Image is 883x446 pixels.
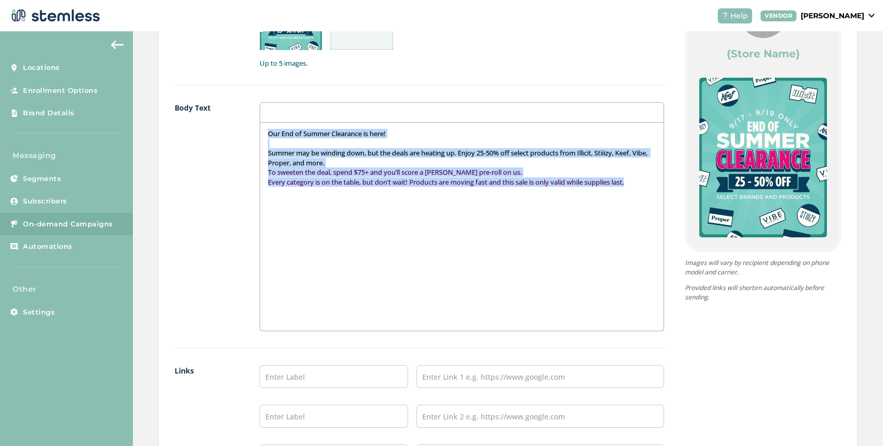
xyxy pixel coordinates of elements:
span: Segments [23,174,61,184]
img: icon_down-arrow-small-66adaf34.svg [868,14,875,18]
img: 2Q== [698,78,828,237]
div: VENDOR [761,10,796,21]
iframe: Chat Widget [831,396,883,446]
input: Enter Link 1 e.g. https://www.google.com [416,365,664,388]
span: Brand Details [23,108,75,118]
span: Settings [23,307,55,318]
p: Our End of Summer Clearance is here! [268,129,656,138]
input: Enter Label [260,365,408,388]
input: Enter Link 2 e.g. https://www.google.com [416,405,664,428]
img: logo-dark-0685b13c.svg [8,5,100,26]
p: Provided links will shorten automatically before sending. [685,283,841,302]
img: icon-help-white-03924b79.svg [722,13,728,19]
p: Images will vary by recipient depending on phone model and carrier. [685,258,841,277]
img: icon-arrow-back-accent-c549486e.svg [111,41,124,49]
span: Subscribers [23,196,67,207]
span: Automations [23,242,72,252]
label: {Store Name} [727,46,800,61]
span: Enrollment Options [23,86,97,96]
span: Every category is on the table, but don’t wait! Products are moving fast and this sale is only va... [268,177,624,187]
span: To sweeten the deal, spend $75+ and you’ll score a [PERSON_NAME] pre-roll on us. [268,167,522,177]
span: Help [730,10,748,21]
label: Up to 5 images. [260,58,664,69]
label: Body Text [175,102,239,331]
span: On-demand Campaigns [23,219,113,230]
p: [PERSON_NAME] [801,10,864,21]
p: Summer may be winding down, but the deals are heating up. Enjoy 25-50% off select products from I... [268,148,656,167]
span: Locations [23,63,60,73]
input: Enter Label [260,405,408,428]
